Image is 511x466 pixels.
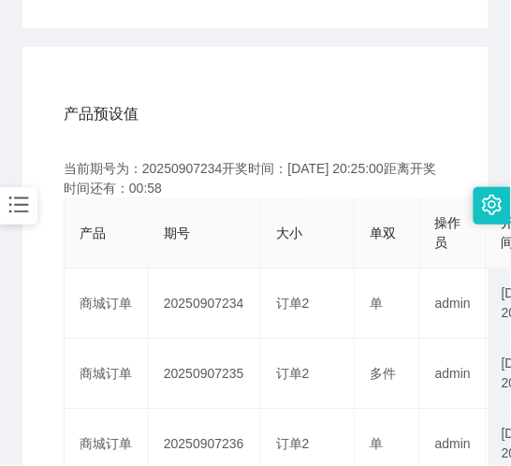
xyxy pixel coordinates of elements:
span: 多件 [370,367,396,382]
td: admin [420,340,487,410]
td: 商城订单 [65,269,149,340]
span: 操作员 [435,216,461,251]
span: 订单2 [276,297,310,312]
div: 当前期号为：20250907234开奖时间：[DATE] 20:25:00距离开奖时间还有：00:58 [64,159,447,198]
span: 大小 [276,226,302,241]
span: 订单2 [276,437,310,452]
span: 单 [370,297,383,312]
span: 产品 [80,226,106,241]
i: 图标: setting [482,195,503,215]
span: 期号 [164,226,190,241]
span: 产品预设值 [64,103,139,125]
span: 单双 [370,226,396,241]
i: 图标: bars [7,193,31,217]
span: 单 [370,437,383,452]
td: 20250907235 [149,340,261,410]
td: 20250907234 [149,269,261,340]
td: 商城订单 [65,340,149,410]
span: 订单2 [276,367,310,382]
td: admin [420,269,487,340]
